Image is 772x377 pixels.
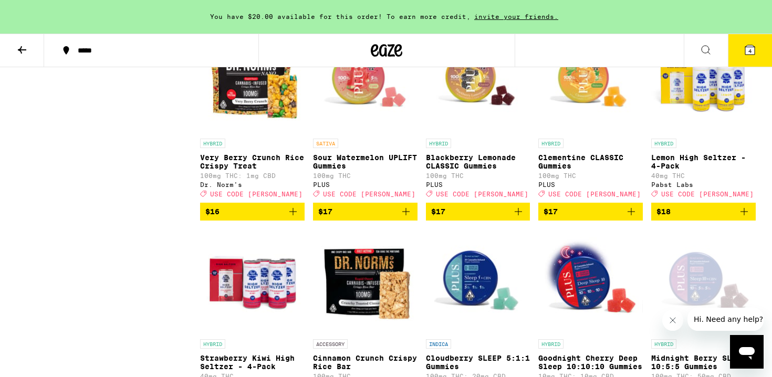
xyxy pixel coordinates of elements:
[200,153,305,170] p: Very Berry Crunch Rice Crispy Treat
[200,28,305,203] a: Open page for Very Berry Crunch Rice Crispy Treat from Dr. Norm's
[651,139,676,148] p: HYBRID
[313,181,418,188] div: PLUS
[651,339,676,349] p: HYBRID
[200,28,305,133] img: Dr. Norm's - Very Berry Crunch Rice Crispy Treat
[538,28,643,133] img: PLUS - Clementine CLASSIC Gummies
[313,229,418,334] img: Dr. Norm's - Cinnamon Crunch Crispy Rice Bar
[651,28,756,133] img: Pabst Labs - Lemon High Seltzer - 4-Pack
[538,172,643,179] p: 100mg THC
[210,13,471,20] span: You have $20.00 available for this order! To earn more credit,
[313,28,418,133] img: PLUS - Sour Watermelon UPLIFT Gummies
[538,229,643,334] img: PLUS - Goodnight Cherry Deep Sleep 10:10:10 Gummies
[200,354,305,371] p: Strawberry Kiwi High Seltzer - 4-Pack
[431,207,445,216] span: $17
[200,139,225,148] p: HYBRID
[538,203,643,221] button: Add to bag
[426,181,530,188] div: PLUS
[313,339,348,349] p: ACCESSORY
[436,191,528,197] span: USE CODE [PERSON_NAME]
[471,13,562,20] span: invite your friends.
[544,207,558,216] span: $17
[426,339,451,349] p: INDICA
[426,139,451,148] p: HYBRID
[651,28,756,203] a: Open page for Lemon High Seltzer - 4-Pack from Pabst Labs
[651,181,756,188] div: Pabst Labs
[200,229,305,334] img: Pabst Labs - Strawberry Kiwi High Seltzer - 4-Pack
[426,172,530,179] p: 100mg THC
[313,153,418,170] p: Sour Watermelon UPLIFT Gummies
[651,172,756,179] p: 40mg THC
[662,310,683,331] iframe: Close message
[426,153,530,170] p: Blackberry Lemonade CLASSIC Gummies
[538,354,643,371] p: Goodnight Cherry Deep Sleep 10:10:10 Gummies
[730,335,764,369] iframe: Button to launch messaging window
[318,207,332,216] span: $17
[728,34,772,67] button: 4
[426,28,530,203] a: Open page for Blackberry Lemonade CLASSIC Gummies from PLUS
[313,203,418,221] button: Add to bag
[313,139,338,148] p: SATIVA
[656,207,671,216] span: $18
[205,207,220,216] span: $16
[651,153,756,170] p: Lemon High Seltzer - 4-Pack
[538,339,564,349] p: HYBRID
[313,28,418,203] a: Open page for Sour Watermelon UPLIFT Gummies from PLUS
[748,48,752,54] span: 4
[651,203,756,221] button: Add to bag
[687,308,764,331] iframe: Message from company
[426,28,530,133] img: PLUS - Blackberry Lemonade CLASSIC Gummies
[538,153,643,170] p: Clementine CLASSIC Gummies
[200,339,225,349] p: HYBRID
[313,172,418,179] p: 100mg THC
[200,203,305,221] button: Add to bag
[313,354,418,371] p: Cinnamon Crunch Crispy Rice Bar
[651,354,756,371] p: Midnight Berry SLEEP 10:5:5 Gummies
[426,354,530,371] p: Cloudberry SLEEP 5:1:1 Gummies
[538,139,564,148] p: HYBRID
[200,172,305,179] p: 100mg THC: 1mg CBD
[210,191,302,197] span: USE CODE [PERSON_NAME]
[538,28,643,203] a: Open page for Clementine CLASSIC Gummies from PLUS
[426,229,530,334] img: PLUS - Cloudberry SLEEP 5:1:1 Gummies
[538,181,643,188] div: PLUS
[200,181,305,188] div: Dr. Norm's
[548,191,641,197] span: USE CODE [PERSON_NAME]
[661,191,754,197] span: USE CODE [PERSON_NAME]
[323,191,415,197] span: USE CODE [PERSON_NAME]
[426,203,530,221] button: Add to bag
